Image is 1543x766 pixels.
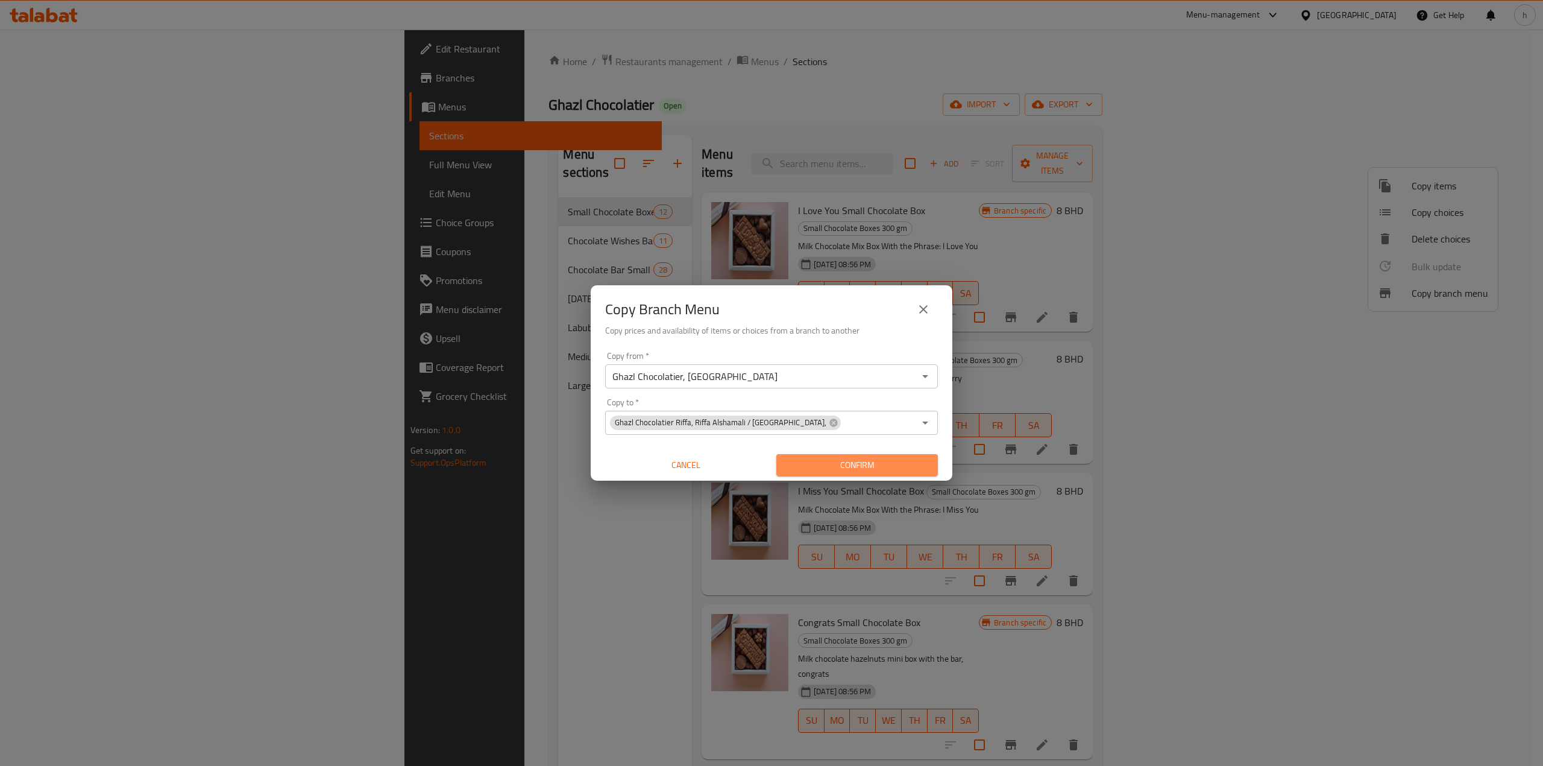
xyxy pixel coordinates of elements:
[917,414,934,431] button: Open
[610,417,831,428] span: Ghazl Chocolatier Riffa, Riffa Alshamali / [GEOGRAPHIC_DATA],
[605,324,938,337] h6: Copy prices and availability of items or choices from a branch to another
[776,454,938,476] button: Confirm
[610,458,762,473] span: Cancel
[605,454,767,476] button: Cancel
[605,300,720,319] h2: Copy Branch Menu
[917,368,934,385] button: Open
[786,458,928,473] span: Confirm
[610,416,841,430] div: Ghazl Chocolatier Riffa, Riffa Alshamali / [GEOGRAPHIC_DATA],
[909,295,938,324] button: close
